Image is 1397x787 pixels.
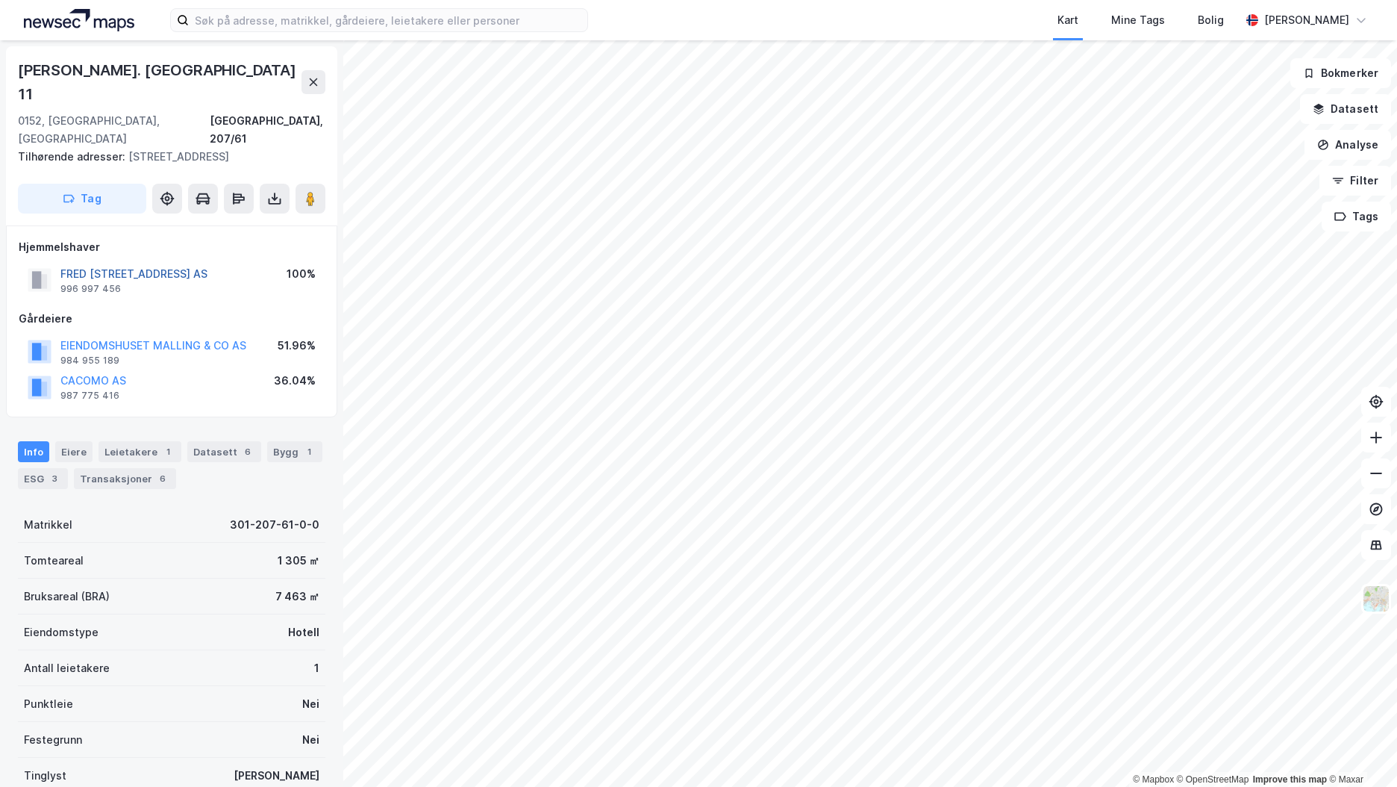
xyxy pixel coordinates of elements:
div: Bygg [267,441,322,462]
div: [PERSON_NAME] [1264,11,1349,29]
div: 7 463 ㎡ [275,588,319,606]
div: [GEOGRAPHIC_DATA], 207/61 [210,112,325,148]
div: Tinglyst [24,767,66,785]
div: Eiere [55,441,93,462]
div: Festegrunn [24,731,82,749]
button: Tags [1322,202,1391,231]
div: [STREET_ADDRESS] [18,148,313,166]
div: 1 [314,659,319,677]
div: Info [18,441,49,462]
button: Tag [18,184,146,214]
div: Hotell [288,623,319,641]
div: Gårdeiere [19,310,325,328]
div: Nei [302,731,319,749]
button: Filter [1319,166,1391,196]
img: Z [1362,585,1390,613]
div: Antall leietakere [24,659,110,677]
div: Bolig [1198,11,1224,29]
div: Leietakere [99,441,181,462]
div: Nei [302,695,319,713]
a: Mapbox [1133,774,1174,785]
a: Improve this map [1253,774,1327,785]
div: Mine Tags [1111,11,1165,29]
div: Punktleie [24,695,73,713]
span: Tilhørende adresser: [18,150,128,163]
div: Tomteareal [24,552,84,570]
input: Søk på adresse, matrikkel, gårdeiere, leietakere eller personer [189,9,587,31]
button: Datasett [1300,94,1391,124]
div: 1 [160,444,175,459]
div: 984 955 189 [60,355,119,367]
div: ESG [18,468,68,489]
div: Kart [1057,11,1078,29]
div: 301-207-61-0-0 [230,516,319,534]
div: 100% [287,265,316,283]
div: 1 [301,444,316,459]
button: Analyse [1304,130,1391,160]
div: 987 775 416 [60,390,119,402]
div: 6 [240,444,255,459]
div: 0152, [GEOGRAPHIC_DATA], [GEOGRAPHIC_DATA] [18,112,210,148]
div: [PERSON_NAME] [234,767,319,785]
button: Bokmerker [1290,58,1391,88]
div: 1 305 ㎡ [278,552,319,570]
div: Hjemmelshaver [19,238,325,256]
div: Transaksjoner [74,468,176,489]
div: 6 [155,471,170,486]
div: Eiendomstype [24,623,99,641]
a: OpenStreetMap [1177,774,1249,785]
div: 51.96% [278,337,316,355]
iframe: Chat Widget [1322,715,1397,787]
div: Datasett [187,441,261,462]
img: logo.a4113a55bc3d86da70a041830d287a7e.svg [24,9,134,31]
div: 3 [47,471,62,486]
div: Bruksareal (BRA) [24,588,110,606]
div: 36.04% [274,372,316,390]
div: Matrikkel [24,516,72,534]
div: [PERSON_NAME]. [GEOGRAPHIC_DATA] 11 [18,58,301,106]
div: 996 997 456 [60,283,121,295]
